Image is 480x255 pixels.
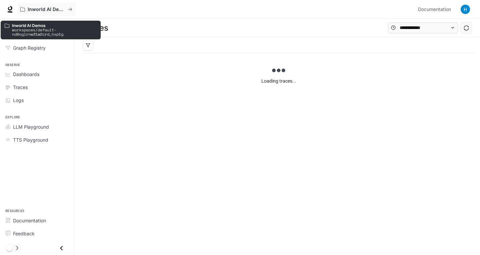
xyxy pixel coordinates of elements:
[28,7,65,12] p: Inworld AI Demos
[13,217,46,224] span: Documentation
[13,136,48,143] span: TTS Playground
[464,25,469,31] span: sync
[12,28,97,36] p: workspaces/default-nd8oglrnw31w2crd_hxp1g
[3,134,72,146] a: TTS Playground
[459,3,472,16] button: User avatar
[3,215,72,226] a: Documentation
[461,5,470,14] img: User avatar
[3,94,72,106] a: Logs
[3,81,72,93] a: Traces
[261,77,296,85] article: Loading traces...
[13,230,35,237] span: Feedback
[3,68,72,80] a: Dashboards
[3,121,72,133] a: LLM Playground
[3,228,72,239] a: Feedback
[17,3,75,16] button: All workspaces
[3,42,72,54] a: Graph Registry
[13,71,39,78] span: Dashboards
[418,5,451,14] span: Documentation
[13,123,49,130] span: LLM Playground
[13,97,24,104] span: Logs
[54,241,69,255] button: Close drawer
[6,244,13,251] span: Dark mode toggle
[13,84,28,91] span: Traces
[13,44,46,51] span: Graph Registry
[415,3,456,16] a: Documentation
[12,23,97,28] p: Inworld AI Demos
